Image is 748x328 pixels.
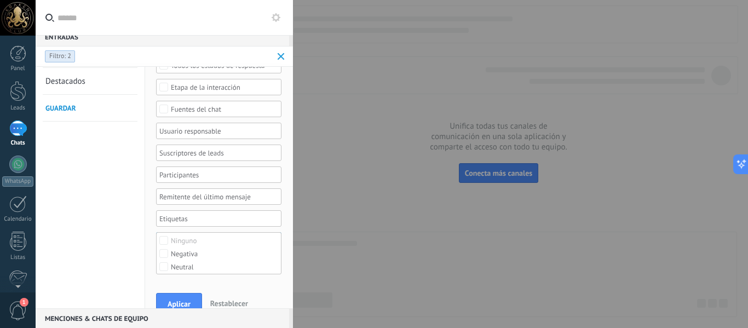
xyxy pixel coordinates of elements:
div: Seleccionar todo [171,237,197,245]
span: Filtro: 2 [49,52,71,61]
div: Neutral [171,263,193,271]
div: Leads [2,105,34,112]
button: Restablecer [206,295,252,312]
div: Panel [2,65,34,72]
button: Aplicar [156,293,202,314]
a: Destacados [45,68,121,94]
div: Fuentes del chat [171,105,267,113]
div: Entradas [36,27,289,47]
span: 1 [20,298,28,307]
div: Chats [2,140,34,147]
div: WhatsApp [2,176,33,187]
div: Calendario [2,216,34,223]
span: Destacados [45,76,85,87]
li: Destacados [43,68,137,95]
div: Etapa de la interacción [171,83,267,91]
span: Aplicar [168,300,191,308]
span: Guardar [45,103,76,113]
li: Guardar [43,95,137,122]
span: Restablecer [210,298,248,308]
div: Negativa [171,250,198,258]
div: Menciones & Chats de equipo [36,308,289,328]
a: Guardar [45,95,135,121]
div: Listas [2,254,34,261]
